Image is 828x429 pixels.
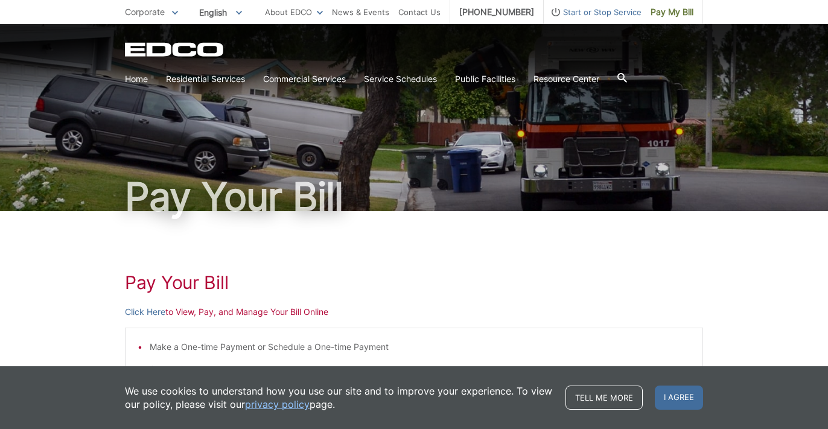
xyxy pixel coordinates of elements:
[125,305,703,319] p: to View, Pay, and Manage Your Bill Online
[125,272,703,293] h1: Pay Your Bill
[125,72,148,86] a: Home
[150,340,690,354] li: Make a One-time Payment or Schedule a One-time Payment
[455,72,515,86] a: Public Facilities
[125,7,165,17] span: Corporate
[364,72,437,86] a: Service Schedules
[533,72,599,86] a: Resource Center
[150,363,690,376] li: Set-up Auto-pay
[565,386,643,410] a: Tell me more
[125,177,703,216] h1: Pay Your Bill
[651,5,693,19] span: Pay My Bill
[265,5,323,19] a: About EDCO
[166,72,245,86] a: Residential Services
[398,5,441,19] a: Contact Us
[190,2,251,22] span: English
[125,42,225,57] a: EDCD logo. Return to the homepage.
[263,72,346,86] a: Commercial Services
[245,398,310,411] a: privacy policy
[125,305,165,319] a: Click Here
[332,5,389,19] a: News & Events
[125,384,553,411] p: We use cookies to understand how you use our site and to improve your experience. To view our pol...
[655,386,703,410] span: I agree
